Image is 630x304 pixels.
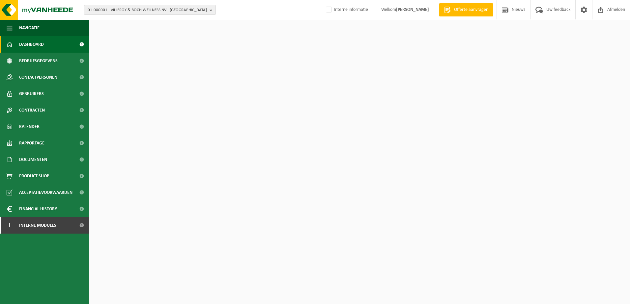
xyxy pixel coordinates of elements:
[88,5,207,15] span: 01-000001 - VILLEROY & BOCH WELLNESS NV - [GEOGRAPHIC_DATA]
[19,184,72,201] span: Acceptatievoorwaarden
[325,5,368,15] label: Interne informatie
[19,201,57,217] span: Financial History
[19,69,57,86] span: Contactpersonen
[19,168,49,184] span: Product Shop
[19,53,58,69] span: Bedrijfsgegevens
[439,3,493,16] a: Offerte aanvragen
[84,5,216,15] button: 01-000001 - VILLEROY & BOCH WELLNESS NV - [GEOGRAPHIC_DATA]
[19,217,56,234] span: Interne modules
[396,7,429,12] strong: [PERSON_NAME]
[19,135,44,151] span: Rapportage
[19,36,44,53] span: Dashboard
[19,151,47,168] span: Documenten
[452,7,490,13] span: Offerte aanvragen
[19,86,44,102] span: Gebruikers
[19,102,45,118] span: Contracten
[19,20,40,36] span: Navigatie
[19,118,40,135] span: Kalender
[7,217,13,234] span: I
